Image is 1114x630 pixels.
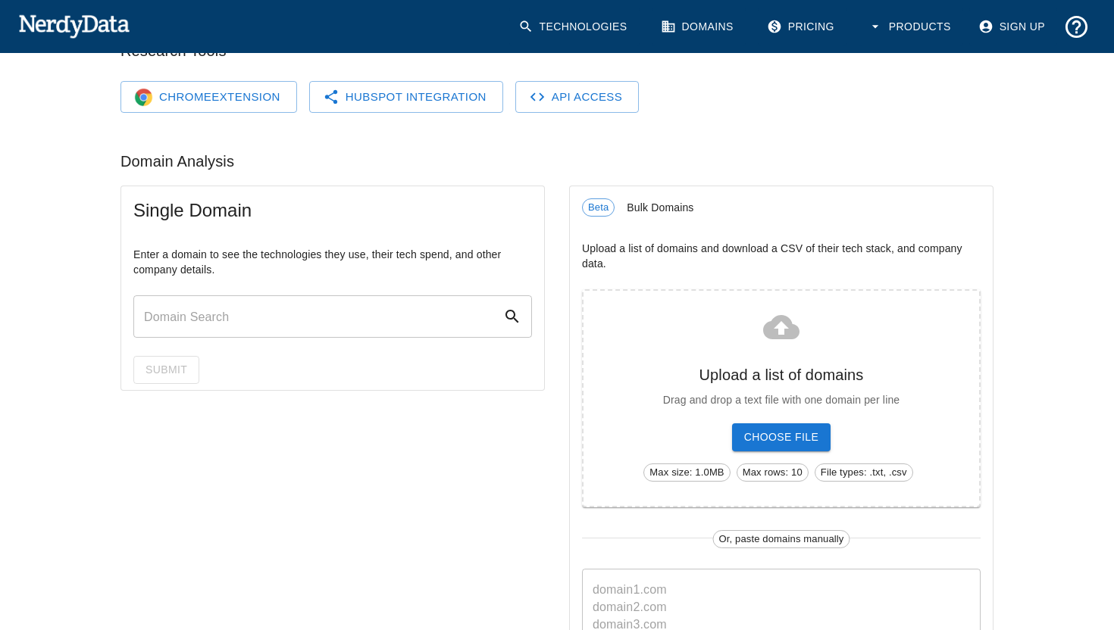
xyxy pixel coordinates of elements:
input: Domain Search [133,295,503,338]
p: Enter a domain to see the technologies they use, their tech spend, and other company details. [133,247,532,277]
p: Upload a list of domains and download a CSV of their tech stack, and company data. [582,241,981,271]
span: File types: .txt, .csv [815,465,912,480]
a: HubSpot Integration [309,81,503,113]
h6: Upload a list of domains [602,363,961,387]
a: Domains [652,8,746,46]
p: Drag and drop a text file with one domain per line [602,392,961,407]
a: API Access [515,81,640,113]
button: Products [859,8,963,46]
a: Sign Up [969,8,1057,46]
a: Pricing [758,8,846,46]
button: Support and Documentation [1057,8,1096,46]
h6: Domain Analysis [120,149,994,173]
a: Chrome LogoChromeExtension [120,81,297,113]
span: Choose File [732,423,831,451]
span: Max rows: 10 [737,465,808,480]
a: Technologies [509,8,640,46]
img: NerdyData.com [18,11,130,41]
span: Single Domain [133,198,532,223]
span: Max size: 1.0MB [644,465,729,480]
img: Chrome Logo [134,88,153,107]
span: Bulk Domains [627,200,981,215]
span: Beta [583,200,614,215]
span: Or, paste domains manually [713,532,849,547]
